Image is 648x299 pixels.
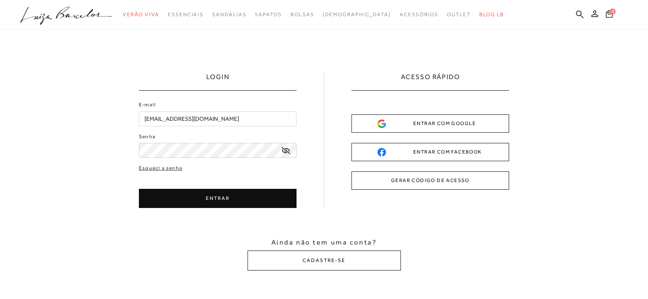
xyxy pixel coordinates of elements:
[351,171,509,190] button: GERAR CÓDIGO DE ACESSO
[139,101,156,109] label: E-mail
[139,164,182,172] a: Esqueci a senha
[479,11,504,17] span: BLOG LB
[323,7,391,23] a: noSubCategoriesText
[377,119,483,128] div: ENTRAR COM GOOGLE
[206,72,230,90] h1: LOGIN
[377,148,483,157] div: ENTRAR COM FACEBOOK
[139,133,156,141] label: Senha
[351,114,509,133] button: ENTRAR COM GOOGLE
[212,11,246,17] span: Sandálias
[291,7,314,23] a: noSubCategoriesText
[123,7,159,23] a: noSubCategoriesText
[323,11,391,17] span: [DEMOGRAPHIC_DATA]
[255,11,282,17] span: Sapatos
[271,238,377,247] span: Ainda não tem uma conta?
[282,147,290,154] a: exibir senha
[401,72,460,90] h2: ACESSO RÁPIDO
[351,143,509,161] button: ENTRAR COM FACEBOOK
[400,11,438,17] span: Acessórios
[447,11,471,17] span: Outlet
[168,11,204,17] span: Essenciais
[603,9,615,21] button: 0
[248,251,401,271] button: CADASTRE-SE
[139,189,297,208] button: ENTRAR
[447,7,471,23] a: noSubCategoriesText
[479,7,504,23] a: BLOG LB
[291,11,314,17] span: Bolsas
[400,7,438,23] a: noSubCategoriesText
[212,7,246,23] a: noSubCategoriesText
[139,111,297,126] input: E-mail
[123,11,159,17] span: Verão Viva
[168,7,204,23] a: noSubCategoriesText
[255,7,282,23] a: noSubCategoriesText
[610,9,616,14] span: 0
